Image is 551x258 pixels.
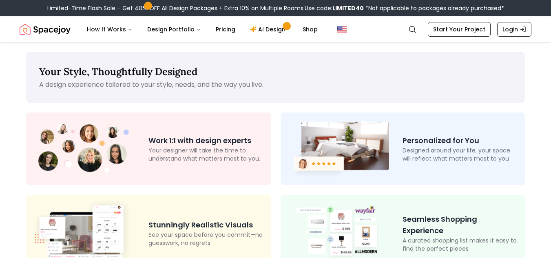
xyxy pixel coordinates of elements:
[403,214,518,236] p: Seamless Shopping Experience
[305,4,364,12] span: Use code:
[332,4,364,12] b: LIMITED40
[20,21,71,37] img: Spacejoy Logo
[148,219,264,231] p: Stunningly Realistic Visuals
[364,4,504,12] span: *Not applicable to packages already purchased*
[243,21,294,37] a: AI Design
[39,65,512,78] p: Your Style, Thoughtfully Designed
[403,135,518,146] p: Personalized for You
[296,21,324,37] a: Shop
[287,119,389,179] img: Room Design
[20,16,531,42] nav: Global
[39,80,512,90] p: A design experience tailored to your style, needs, and the way you live.
[403,146,518,163] p: Designed around your life, your space will reflect what matters most to you
[20,21,71,37] a: Spacejoy
[148,135,264,146] p: Work 1:1 with design experts
[80,21,139,37] button: How It Works
[80,21,324,37] nav: Main
[428,22,491,37] a: Start Your Project
[497,22,531,37] a: Login
[148,231,264,247] p: See your space before you commit—no guesswork, no regrets
[403,236,518,253] p: A curated shopping list makes it easy to find the perfect pieces
[141,21,208,37] button: Design Portfolio
[209,21,242,37] a: Pricing
[33,120,135,178] img: Design Experts
[337,24,347,34] img: United States
[47,4,504,12] div: Limited-Time Flash Sale – Get 40% OFF All Design Packages + Extra 10% on Multiple Rooms.
[148,146,264,163] p: Your designer will take the time to understand what matters most to you.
